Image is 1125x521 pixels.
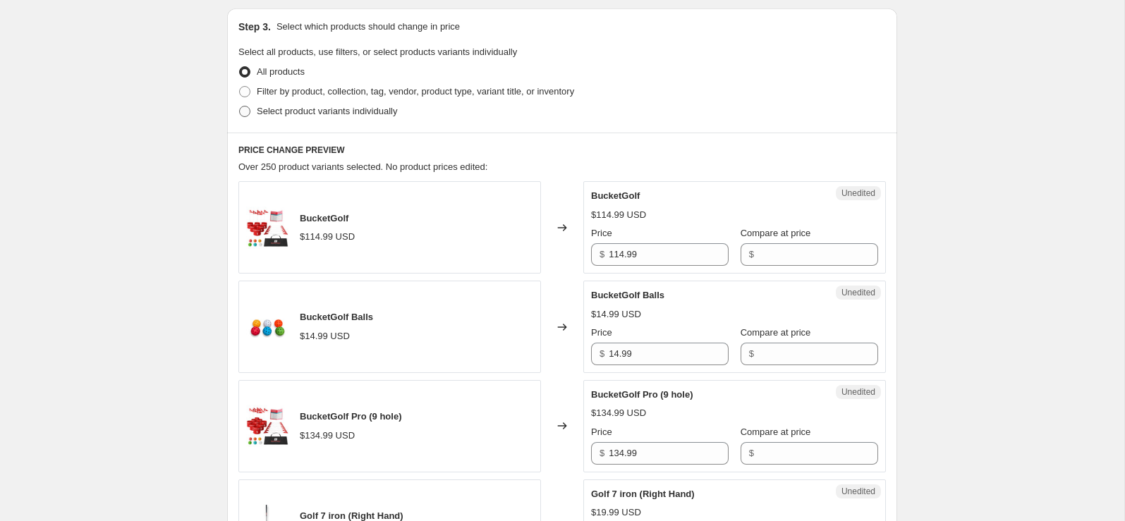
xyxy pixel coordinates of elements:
[591,489,695,499] span: Golf 7 iron (Right Hand)
[591,327,612,338] span: Price
[591,505,641,520] div: $19.99 USD
[591,389,693,400] span: BucketGolf Pro (9 hole)
[300,312,373,322] span: BucketGolf Balls
[741,327,811,338] span: Compare at price
[841,486,875,497] span: Unedited
[246,306,288,348] img: bucketgolf-balls-898089_80x.jpg
[238,145,886,156] h6: PRICE CHANGE PREVIEW
[246,405,288,447] img: bucketgolf-pro-9-hole-594334_80x.jpg
[600,348,604,359] span: $
[749,348,754,359] span: $
[300,429,355,443] div: $134.99 USD
[591,290,664,300] span: BucketGolf Balls
[591,228,612,238] span: Price
[591,208,646,222] div: $114.99 USD
[257,106,397,116] span: Select product variants individually
[238,161,487,172] span: Over 250 product variants selected. No product prices edited:
[591,307,641,321] div: $14.99 USD
[276,20,460,34] p: Select which products should change in price
[841,287,875,298] span: Unedited
[741,228,811,238] span: Compare at price
[591,427,612,437] span: Price
[591,190,640,201] span: BucketGolf
[300,329,350,343] div: $14.99 USD
[841,188,875,199] span: Unedited
[741,427,811,437] span: Compare at price
[300,230,355,244] div: $114.99 USD
[600,448,604,458] span: $
[600,249,604,259] span: $
[749,249,754,259] span: $
[300,213,348,223] span: BucketGolf
[300,411,401,422] span: BucketGolf Pro (9 hole)
[841,386,875,398] span: Unedited
[257,66,305,77] span: All products
[591,406,646,420] div: $134.99 USD
[257,86,574,97] span: Filter by product, collection, tag, vendor, product type, variant title, or inventory
[238,20,271,34] h2: Step 3.
[749,448,754,458] span: $
[300,510,403,521] span: Golf 7 iron (Right Hand)
[238,47,517,57] span: Select all products, use filters, or select products variants individually
[246,207,288,249] img: bucketgolf-351266_80x.jpg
